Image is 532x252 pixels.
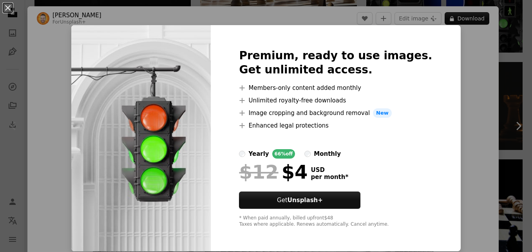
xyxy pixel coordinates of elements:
input: yearly66%off [239,151,245,157]
button: GetUnsplash+ [239,192,360,209]
div: 66% off [272,149,295,159]
li: Enhanced legal protections [239,121,432,130]
span: New [373,108,392,118]
input: monthly [304,151,311,157]
div: $4 [239,162,308,182]
span: $12 [239,162,278,182]
span: USD [311,166,348,173]
li: Image cropping and background removal [239,108,432,118]
strong: Unsplash+ [288,197,323,204]
li: Members-only content added monthly [239,83,432,93]
h2: Premium, ready to use images. Get unlimited access. [239,49,432,77]
span: per month * [311,173,348,181]
div: * When paid annually, billed upfront $48 Taxes where applicable. Renews automatically. Cancel any... [239,215,432,228]
li: Unlimited royalty-free downloads [239,96,432,105]
img: premium_photo-1737167983222-7cd91504ba97 [71,25,211,251]
div: monthly [314,149,341,159]
div: yearly [248,149,269,159]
